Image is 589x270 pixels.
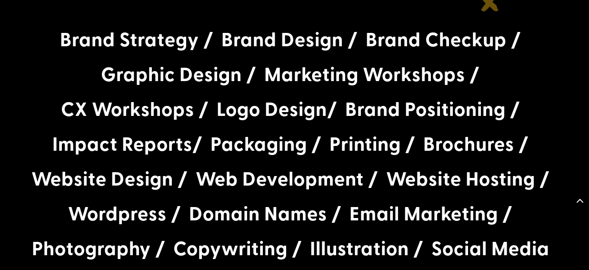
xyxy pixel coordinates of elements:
h3: Social Media [431,237,549,264]
h3: Photography / [32,237,166,264]
h3: Email Marketing / [349,202,513,229]
h3: Website Hosting / [386,167,550,195]
a: Logo Design [217,95,327,122]
h3: Brand Strategy / [60,28,214,55]
h3: / [217,97,338,125]
h3: Brand Checkup / [366,28,521,55]
h3: CX Workshops / [61,97,209,125]
h3: Brand Positioning / [345,97,520,125]
a: Impact Reports [52,130,192,157]
h3: Printing / [329,132,416,160]
h3: Brochures / [423,132,529,160]
h3: Illustration / [310,237,424,264]
h3: Marketing Workshops / [264,62,480,90]
h3: Graphic Design / [101,62,257,90]
h3: Packaging / [210,132,322,160]
h3: Wordpress / [68,202,181,229]
h3: / [52,132,203,160]
h3: Domain Names / [189,202,342,229]
h3: Web Development / [196,167,379,195]
h3: Brand Design / [221,28,358,55]
h3: Copywriting / [173,237,302,264]
h3: Website Design / [31,167,188,195]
